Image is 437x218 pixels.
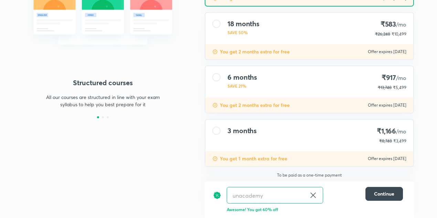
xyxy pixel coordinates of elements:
button: Continue [365,187,403,201]
p: Offer expires [DATE] [368,49,406,54]
h4: ₹1,166 [377,127,406,136]
input: Have a referral code? [227,187,306,204]
p: Awesome! You got 60% off [227,206,403,212]
span: ₹10,499 [392,31,406,37]
p: All our courses are structured in line with your exam syllabus to help you best prepare for it [43,93,163,108]
h4: ₹583 [375,20,406,29]
p: SAVE 21% [227,83,257,89]
p: ₹13,748 [378,85,392,91]
span: ₹5,499 [393,85,406,90]
span: ₹3,499 [393,138,406,143]
span: /mo [396,74,406,81]
p: SAVE 50% [227,29,259,36]
h4: ₹917 [378,73,406,82]
span: /mo [396,21,406,28]
p: Offer expires [DATE] [368,102,406,108]
span: Continue [374,190,394,197]
h4: 18 months [227,20,259,28]
h4: 3 months [227,127,257,135]
p: Offer expires [DATE] [368,156,406,161]
img: discount [212,49,218,54]
p: You get 2 months extra for free [220,48,290,55]
p: You get 2 months extra for free [220,102,290,109]
img: discount [212,102,218,108]
img: discount [212,156,218,161]
img: discount [213,187,221,204]
p: You get 1 month extra for free [220,155,287,162]
h4: Structured courses [23,78,183,88]
h4: 6 months [227,73,257,81]
p: ₹26,248 [375,31,390,37]
span: /mo [396,128,406,135]
p: To be paid as a one-time payment [199,172,419,178]
p: ₹8,748 [379,138,392,144]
